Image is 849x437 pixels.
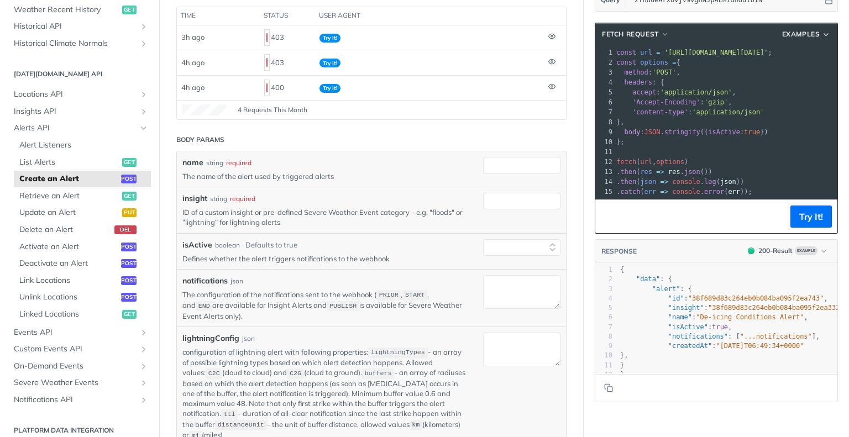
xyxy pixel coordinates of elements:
[14,344,137,355] span: Custom Events API
[19,157,119,168] span: List Alerts
[121,243,137,251] span: post
[595,177,614,187] div: 14
[8,425,151,435] h2: Platform DATA integration
[632,98,700,106] span: 'Accept-Encoding'
[640,49,652,56] span: url
[319,59,340,67] span: Try It!
[595,117,614,127] div: 8
[182,275,228,287] label: notifications
[740,333,812,340] span: "...notifications"
[19,224,112,235] span: Delete an Alert
[704,178,716,186] span: log
[668,313,692,321] span: "name"
[14,272,151,289] a: Link Locationspost
[14,154,151,171] a: List Alertsget
[668,333,728,340] span: "notifications"
[620,313,808,321] span: : ,
[620,361,624,369] span: }
[684,168,700,176] span: json
[782,29,820,39] span: Examples
[182,289,467,321] p: The configuration of the notifications sent to the webhook ( , , and are available for Insight Al...
[595,351,612,360] div: 10
[595,57,614,67] div: 2
[712,323,728,331] span: true
[620,266,624,273] span: {
[8,358,151,375] a: On-Demand EventsShow subpages for On-Demand Events
[315,7,544,25] th: user agent
[14,38,137,49] span: Historical Climate Normals
[620,371,624,378] span: }
[595,77,614,87] div: 4
[14,222,151,238] a: Delete an Alertdel
[139,328,148,337] button: Show subpages for Events API
[264,28,311,47] div: 403
[636,275,660,283] span: "data"
[661,178,668,186] span: =>
[616,188,752,196] span: . ( . ( ));
[598,29,673,40] button: fetch Request
[728,188,740,196] span: err
[616,108,764,116] span: :
[672,59,676,66] span: =
[8,18,151,35] a: Historical APIShow subpages for Historical API
[14,204,151,221] a: Update an Alertput
[595,157,614,167] div: 12
[616,138,625,146] span: };
[716,342,804,350] span: "[DATE]T06:49:34+0000"
[121,175,137,183] span: post
[644,188,657,196] span: err
[14,123,137,134] span: Alerts API
[182,207,467,227] p: ID of a custom insight or pre-defined Severe Weather Event category - e.g. "floods" or ”lightning...
[14,137,151,154] a: Alert Listeners
[14,188,151,204] a: Retrieve an Alertget
[640,158,652,166] span: url
[595,341,612,351] div: 9
[640,178,656,186] span: json
[616,128,768,136] span: : . ({ : })
[319,84,340,93] span: Try It!
[264,78,311,97] div: 400
[14,4,119,15] span: Weather Recent History
[122,158,137,167] span: get
[230,194,255,204] div: required
[182,193,207,204] label: insight
[624,78,652,86] span: headers
[264,53,311,72] div: 403
[656,158,684,166] span: options
[652,285,680,293] span: "alert"
[266,33,268,42] span: 403
[14,21,137,32] span: Historical API
[245,240,297,251] div: Defaults to true
[602,29,659,39] span: fetch Request
[14,361,137,372] span: On-Demand Events
[616,158,636,166] span: fetch
[379,292,399,299] span: PRIOR
[215,240,240,250] div: boolean
[329,302,357,310] span: PUBLISH
[795,246,817,255] span: Example
[595,303,612,313] div: 5
[226,158,251,168] div: required
[238,105,307,115] span: 4 Requests This Month
[595,370,612,380] div: 12
[620,178,636,186] span: then
[616,59,680,66] span: {
[595,294,612,303] div: 4
[668,304,704,312] span: "insight"
[139,90,148,99] button: Show subpages for Locations API
[708,128,740,136] span: isActive
[668,294,684,302] span: "id"
[224,410,235,418] span: ttl
[8,35,151,52] a: Historical Climate NormalsShow subpages for Historical Climate Normals
[595,285,612,294] div: 3
[595,332,612,341] div: 8
[14,106,137,117] span: Insights API
[595,87,614,97] div: 5
[121,276,137,285] span: post
[181,58,205,67] span: 4h ago
[595,187,614,197] div: 15
[19,275,118,286] span: Link Locations
[601,246,637,257] button: RESPONSE
[664,128,700,136] span: stringify
[620,304,848,312] span: : ,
